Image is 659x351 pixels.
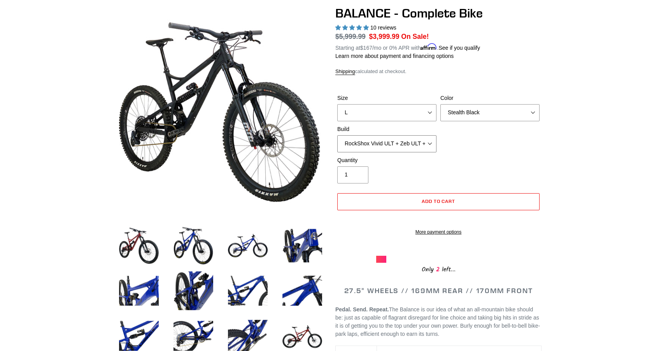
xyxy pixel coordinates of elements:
[337,125,436,133] label: Build
[117,224,160,267] img: Load image into Gallery viewer, BALANCE - Complete Bike
[335,306,542,338] p: The Balance is our idea of what an all-mountain bike should be: just as capable of flagrant disre...
[226,269,269,312] img: Load image into Gallery viewer, BALANCE - Complete Bike
[422,198,456,204] span: Add to cart
[434,265,442,274] span: 2
[401,31,429,42] span: On Sale!
[335,53,454,59] a: Learn more about payment and financing options
[370,24,396,31] span: 10 reviews
[337,229,540,236] a: More payment options
[421,44,437,50] span: Affirm
[360,45,372,51] span: $167
[172,224,215,267] img: Load image into Gallery viewer, BALANCE - Complete Bike
[335,24,370,31] span: 5.00 stars
[369,33,400,40] span: $3,999.99
[337,193,540,210] button: Add to cart
[337,156,436,164] label: Quantity
[335,33,366,40] s: $5,999.99
[440,94,540,102] label: Color
[438,45,480,51] a: See if you qualify - Learn more about Affirm Financing (opens in modal)
[335,68,542,75] div: calculated at checkout.
[172,269,215,312] img: Load image into Gallery viewer, BALANCE - Complete Bike
[335,68,355,75] a: Shipping
[376,263,501,275] div: Only left...
[117,269,160,312] img: Load image into Gallery viewer, BALANCE - Complete Bike
[281,224,324,267] img: Load image into Gallery viewer, BALANCE - Complete Bike
[335,6,542,21] h1: BALANCE - Complete Bike
[281,269,324,312] img: Load image into Gallery viewer, BALANCE - Complete Bike
[335,306,389,313] b: Pedal. Send. Repeat.
[337,94,436,102] label: Size
[226,224,269,267] img: Load image into Gallery viewer, BALANCE - Complete Bike
[335,286,542,295] h2: 27.5" WHEELS // 169MM REAR // 170MM FRONT
[335,42,480,52] p: Starting at /mo or 0% APR with .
